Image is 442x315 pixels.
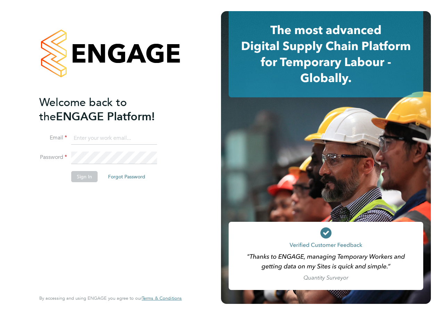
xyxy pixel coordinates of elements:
a: Terms & Conditions [142,296,182,301]
label: Email [39,134,67,142]
span: Welcome back to the [39,96,127,123]
button: Sign In [71,171,98,182]
h2: ENGAGE Platform! [39,95,175,124]
button: Forgot Password [103,171,151,182]
span: By accessing and using ENGAGE you agree to our [39,295,182,301]
label: Password [39,154,67,161]
input: Enter your work email... [71,132,157,145]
